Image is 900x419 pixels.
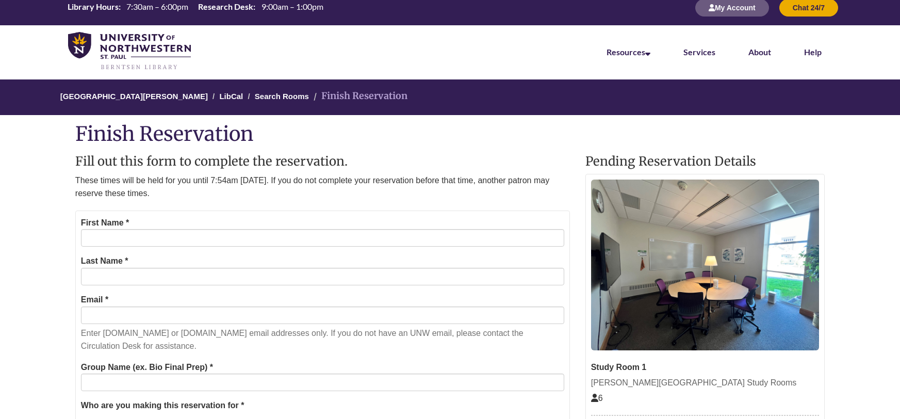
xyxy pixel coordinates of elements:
[126,2,188,11] span: 7:30am – 6:00pm
[779,3,838,12] a: Chat 24/7
[194,1,257,12] th: Research Desk:
[219,92,243,101] a: LibCal
[585,155,825,168] h2: Pending Reservation Details
[81,327,564,353] p: Enter [DOMAIN_NAME] or [DOMAIN_NAME] email addresses only. If you do not have an UNW email, pleas...
[75,174,570,200] p: These times will be held for you until 7:54am [DATE]. If you do not complete your reservation bef...
[607,47,650,57] a: Resources
[591,376,819,390] div: [PERSON_NAME][GEOGRAPHIC_DATA] Study Rooms
[311,89,407,104] li: Finish Reservation
[63,1,327,13] table: Hours Today
[63,1,327,14] a: Hours Today
[81,216,129,230] label: First Name *
[683,47,715,57] a: Services
[804,47,822,57] a: Help
[81,254,128,268] label: Last Name *
[81,361,213,374] label: Group Name (ex. Bio Final Prep) *
[81,293,108,307] label: Email *
[591,394,603,402] span: The capacity of this space
[591,180,819,351] img: Study Room 1
[695,3,769,12] a: My Account
[75,123,825,144] h1: Finish Reservation
[60,92,208,101] a: [GEOGRAPHIC_DATA][PERSON_NAME]
[255,92,309,101] a: Search Rooms
[63,1,122,12] th: Library Hours:
[748,47,771,57] a: About
[75,155,570,168] h2: Fill out this form to complete the reservation.
[68,32,191,71] img: UNWSP Library Logo
[261,2,323,11] span: 9:00am – 1:00pm
[81,399,564,412] legend: Who are you making this reservation for *
[75,79,825,115] nav: Breadcrumb
[591,361,819,374] div: Study Room 1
